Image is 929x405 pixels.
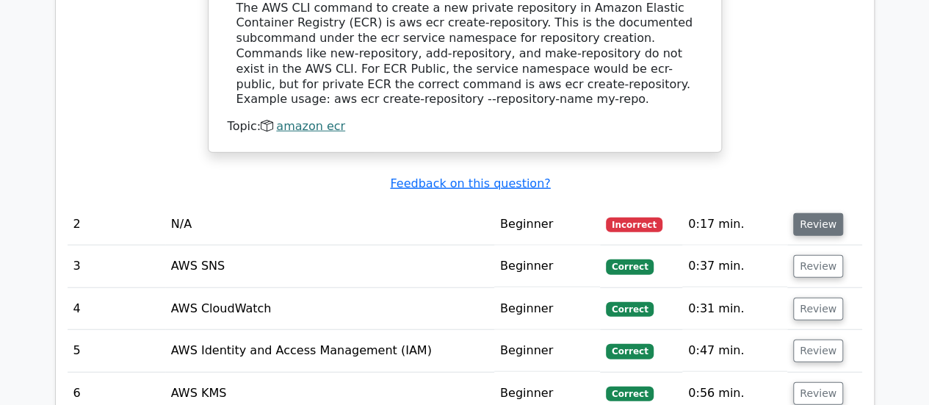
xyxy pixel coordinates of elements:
[793,255,843,278] button: Review
[390,176,550,190] a: Feedback on this question?
[236,1,693,108] div: The AWS CLI command to create a new private repository in Amazon Elastic Container Registry (ECR)...
[494,245,600,287] td: Beginner
[165,288,494,330] td: AWS CloudWatch
[793,340,843,362] button: Review
[606,218,662,232] span: Incorrect
[165,204,494,245] td: N/A
[682,330,787,372] td: 0:47 min.
[606,302,654,317] span: Correct
[793,382,843,405] button: Review
[68,245,165,287] td: 3
[165,330,494,372] td: AWS Identity and Access Management (IAM)
[228,119,702,135] div: Topic:
[682,245,787,287] td: 0:37 min.
[276,119,345,133] a: amazon ecr
[682,204,787,245] td: 0:17 min.
[606,387,654,401] span: Correct
[68,288,165,330] td: 4
[494,330,600,372] td: Beginner
[793,213,843,236] button: Review
[606,344,654,359] span: Correct
[165,245,494,287] td: AWS SNS
[68,204,165,245] td: 2
[682,288,787,330] td: 0:31 min.
[68,330,165,372] td: 5
[494,204,600,245] td: Beginner
[793,298,843,320] button: Review
[494,288,600,330] td: Beginner
[606,259,654,274] span: Correct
